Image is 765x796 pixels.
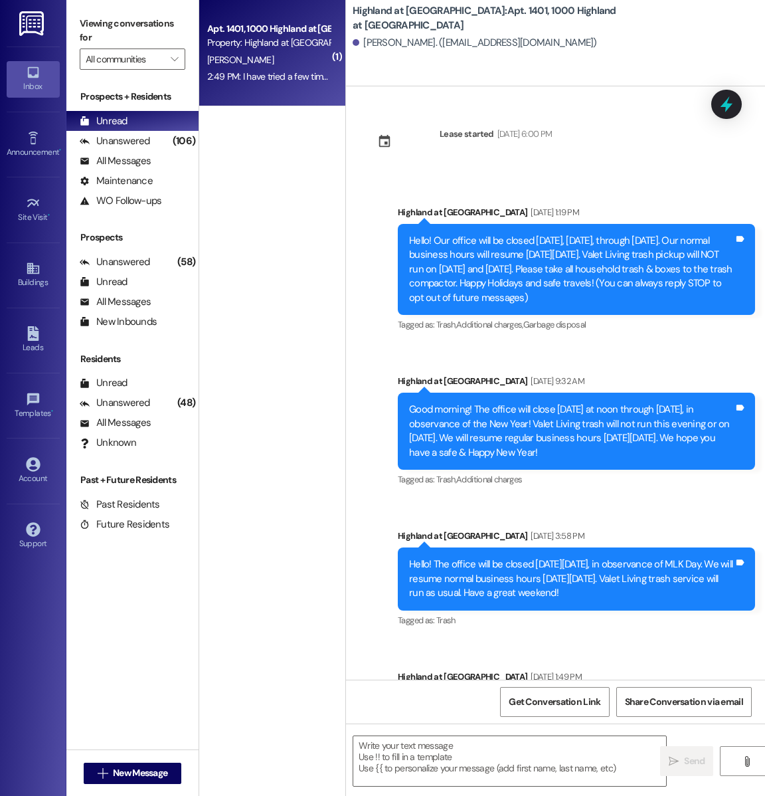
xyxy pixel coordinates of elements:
[509,695,600,709] span: Get Conversation Link
[409,234,734,305] div: Hello! Our office will be closed [DATE], [DATE], through [DATE]. Our normal business hours will r...
[207,54,274,66] span: [PERSON_NAME]
[80,416,151,430] div: All Messages
[527,205,579,219] div: [DATE] 1:19 PM
[169,131,199,151] div: (106)
[66,352,199,366] div: Residents
[80,134,150,148] div: Unanswered
[174,252,199,272] div: (58)
[625,695,743,709] span: Share Conversation via email
[80,436,136,450] div: Unknown
[742,756,752,767] i: 
[80,275,127,289] div: Unread
[523,319,586,330] span: Garbage disposal
[174,393,199,413] div: (48)
[84,763,182,784] button: New Message
[398,470,755,489] div: Tagged as:
[80,13,185,49] label: Viewing conversations for
[80,194,161,208] div: WO Follow-ups
[669,756,679,767] i: 
[660,746,713,776] button: Send
[527,670,582,684] div: [DATE] 1:49 PM
[527,529,584,543] div: [DATE] 3:58 PM
[353,4,618,33] b: Highland at [GEOGRAPHIC_DATA]: Apt. 1401, 1000 Highland at [GEOGRAPHIC_DATA]
[207,22,330,36] div: Apt. 1401, 1000 Highland at [GEOGRAPHIC_DATA]
[98,768,108,779] i: 
[80,295,151,309] div: All Messages
[48,211,50,220] span: •
[436,319,456,330] span: Trash ,
[398,315,755,334] div: Tagged as:
[7,257,60,293] a: Buildings
[398,611,755,630] div: Tagged as:
[353,36,597,50] div: [PERSON_NAME]. ([EMAIL_ADDRESS][DOMAIN_NAME])
[398,670,755,688] div: Highland at [GEOGRAPHIC_DATA]
[80,498,160,512] div: Past Residents
[398,529,755,547] div: Highland at [GEOGRAPHIC_DATA]
[7,453,60,489] a: Account
[436,615,456,626] span: Trash
[456,474,522,485] span: Additional charges
[80,376,127,390] div: Unread
[80,315,157,329] div: New Inbounds
[7,518,60,554] a: Support
[409,557,734,600] div: Hello! The office will be closed [DATE][DATE], in observance of MLK Day. We will resume normal bu...
[7,61,60,97] a: Inbox
[456,319,523,330] span: Additional charges ,
[409,403,734,460] div: Good morning! The office will close [DATE] at noon through [DATE], in observance of the New Year!...
[494,127,552,141] div: [DATE] 6:00 PM
[66,90,199,104] div: Prospects + Residents
[80,114,127,128] div: Unread
[86,49,164,70] input: All communities
[80,396,150,410] div: Unanswered
[51,407,53,416] span: •
[59,146,61,155] span: •
[80,154,151,168] div: All Messages
[7,322,60,358] a: Leads
[616,687,752,717] button: Share Conversation via email
[80,255,150,269] div: Unanswered
[66,473,199,487] div: Past + Future Residents
[207,70,538,82] div: 2:49 PM: I have tried a few times and cant get it to work. Is it ok if I come by the office?
[500,687,609,717] button: Get Conversation Link
[171,54,178,64] i: 
[440,127,494,141] div: Lease started
[7,192,60,228] a: Site Visit •
[80,174,153,188] div: Maintenance
[398,374,755,393] div: Highland at [GEOGRAPHIC_DATA]
[19,11,46,36] img: ResiDesk Logo
[66,231,199,245] div: Prospects
[7,388,60,424] a: Templates •
[113,766,167,780] span: New Message
[398,205,755,224] div: Highland at [GEOGRAPHIC_DATA]
[80,518,169,532] div: Future Residents
[684,754,705,768] span: Send
[207,36,330,50] div: Property: Highland at [GEOGRAPHIC_DATA]
[527,374,584,388] div: [DATE] 9:32 AM
[436,474,456,485] span: Trash ,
